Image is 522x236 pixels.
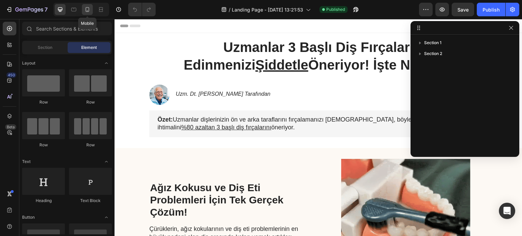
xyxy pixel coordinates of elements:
span: Text [22,159,31,165]
input: Search Sections & Elements [22,22,112,35]
span: Section 1 [424,39,441,46]
span: Button [22,214,35,220]
div: Row [69,142,112,148]
button: Save [452,3,474,16]
div: Row [69,99,112,105]
iframe: Design area [115,19,522,236]
button: Publish [477,3,505,16]
span: / [229,6,230,13]
div: Undo/Redo [128,3,156,16]
u: %80 azaltan 3 başlı diş fırçalarını [67,105,157,112]
div: 450 [6,72,16,78]
span: Toggle open [101,58,112,69]
div: Open Intercom Messenger [499,203,515,219]
p: 7 [45,5,48,14]
h2: Ağız Kokusu ve Diş Eti Problemleri İçin Tek Gerçek Çözüm! [35,162,188,200]
span: Layout [22,60,35,66]
span: Save [457,7,469,13]
strong: Özet: [43,97,58,104]
span: Toggle open [101,212,112,223]
span: Landing Page - [DATE] 13:21:53 [232,6,303,13]
div: Beta [5,124,16,130]
span: Element [81,44,97,51]
span: Section [38,44,52,51]
div: Heading [22,198,65,204]
span: Published [326,6,345,13]
div: Row [22,99,65,105]
u: Şiddetle [141,38,194,53]
button: 7 [3,3,51,16]
p: Uzmanlar dişlerinizin ön ve arka taraflarını fırçalamanızı [DEMOGRAPHIC_DATA], böylelikle çürük o... [43,97,365,113]
div: Text Block [69,198,112,204]
h2: Uzm. Dt. [PERSON_NAME] Tarafından [60,71,157,79]
img: gempages_580752795800437673-32dabc91-b84a-4f88-b0e6-ea0f9c963c55.jpg [35,66,55,86]
div: Publish [483,6,500,13]
div: Row [22,142,65,148]
span: Section 2 [424,50,442,57]
span: Toggle open [101,156,112,167]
